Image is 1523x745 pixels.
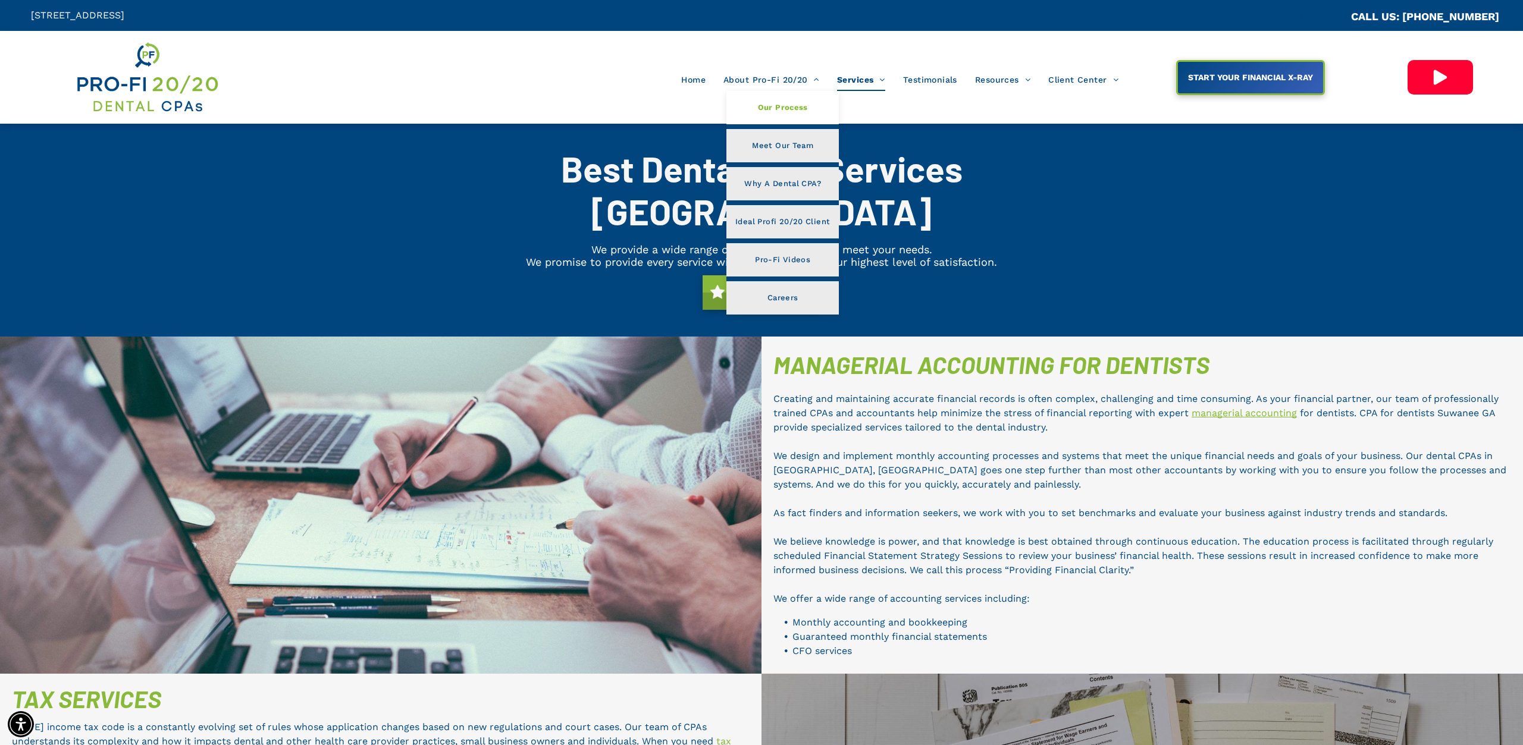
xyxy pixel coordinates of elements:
a: Client Center [1039,68,1127,91]
img: Get Dental CPA Consulting, Bookkeeping, & Bank Loans [75,40,219,115]
span: We believe knowledge is power, and that knowledge is best obtained through continuous education. ... [773,536,1493,576]
span: About Pro-Fi 20/20 [723,68,819,91]
a: START YOUR FINANCIAL X-RAY [1176,60,1325,95]
span: Pro-Fi Videos [755,252,810,268]
span: CA::CALLC [1300,11,1351,23]
a: CALL US: [PHONE_NUMBER] [1351,10,1499,23]
a: Get Started [703,275,820,310]
span: Meet Our Team [752,138,813,153]
span: Best Dental CPA Services [GEOGRAPHIC_DATA] [561,147,963,232]
a: Services [828,68,894,91]
span: START YOUR FINANCIAL X-RAY [1184,67,1317,88]
span: As fact finders and information seekers, we work with you to set benchmarks and evaluate your bus... [773,507,1447,518]
a: About Pro-Fi 20/20 [715,68,828,91]
a: Meet Our Team [726,129,839,162]
a: managerial accounting [1192,407,1297,419]
span: Why A Dental CPA? [744,176,821,191]
a: Pro-Fi Videos [726,243,839,276]
span: MANAGERIAL ACCOUNTING FOR DENTISTS [773,350,1209,379]
a: Careers [726,281,839,315]
a: Ideal Profi 20/20 Client [726,205,839,238]
span: Careers [767,290,798,306]
span: Ideal Profi 20/20 Client [735,214,830,230]
span: Our Process [758,100,808,115]
span: CFO services [792,645,852,656]
a: Our Process [726,91,839,124]
span: Monthly accounting and bookkeeping [792,617,967,628]
span: [STREET_ADDRESS] [31,10,124,21]
div: Accessibility Menu [8,711,34,737]
a: Resources [966,68,1039,91]
span: We design and implement monthly accounting processes and systems that meet the unique financial n... [773,450,1506,490]
a: Home [672,68,715,91]
a: Why A Dental CPA? [726,167,839,200]
span: We promise to provide every service with a smile, and to your highest level of satisfaction. [526,256,997,268]
span: Guaranteed monthly financial statements [792,631,987,642]
span: We offer a wide range of accounting services including: [773,593,1030,604]
span: Creating and maintaining accurate financial records is often complex, challenging and time consum... [773,393,1499,419]
a: Testimonials [894,68,966,91]
span: TAX SERVICES [12,684,161,713]
span: We provide a wide range of financial services to meet your needs. [591,243,932,256]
